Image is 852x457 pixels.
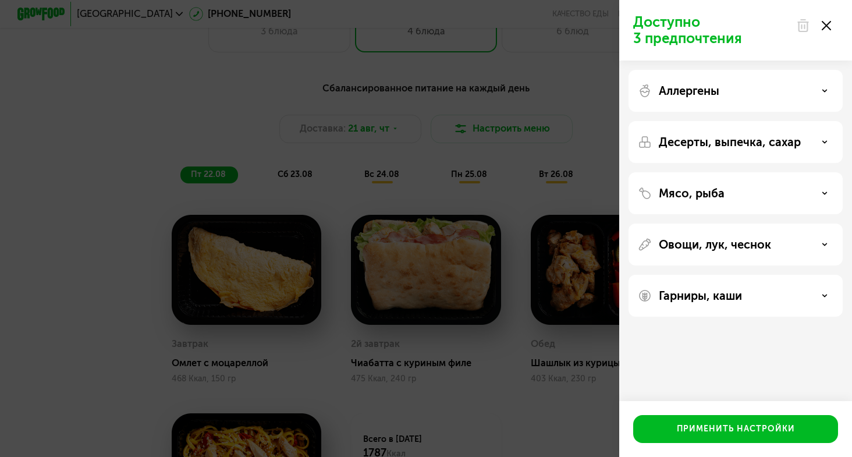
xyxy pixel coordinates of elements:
p: Десерты, выпечка, сахар [659,135,801,149]
p: Гарниры, каши [659,289,742,303]
p: Овощи, лук, чеснок [659,238,771,251]
button: Применить настройки [633,415,838,443]
p: Мясо, рыба [659,186,725,200]
p: Доступно 3 предпочтения [633,14,789,47]
div: Применить настройки [677,423,795,435]
p: Аллергены [659,84,719,98]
